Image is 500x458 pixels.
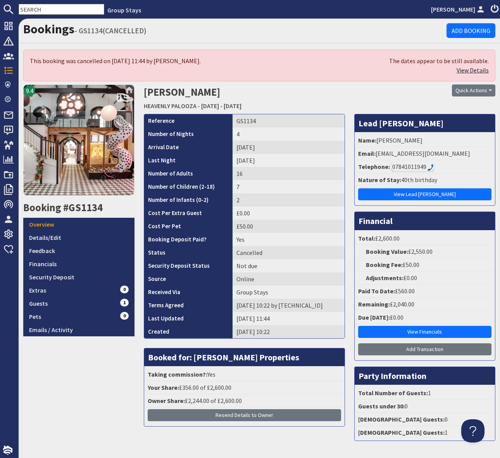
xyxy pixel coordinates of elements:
th: Received Via [144,286,233,299]
div: This booking was cancelled on [DATE] 11:44 by [PERSON_NAME]. [30,56,201,65]
li: 1 [357,387,493,400]
strong: Telephone: [358,163,390,170]
a: Guests1 [23,297,134,310]
span: - [198,102,200,110]
a: View Lead [PERSON_NAME] [358,188,491,200]
a: Emails / Activity [23,323,134,336]
th: Last Updated [144,312,233,325]
th: Number of Nights [144,127,233,141]
h3: Booked for: [PERSON_NAME] Properties [144,348,345,366]
strong: Guests under 30: [358,402,405,410]
li: £560.00 [357,285,493,298]
li: Yes [146,368,343,381]
span: 9.4 [26,86,33,95]
th: Arrival Date [144,141,233,154]
td: Cancelled [233,246,345,259]
li: [PERSON_NAME] [357,134,493,147]
th: Last Night [144,154,233,167]
td: Group Stays [233,286,345,299]
strong: [DEMOGRAPHIC_DATA] Guests: [358,415,445,423]
small: - GS1134(CANCELLED) [74,26,147,35]
a: Financials [23,257,134,270]
th: Cost Per Pet [144,220,233,233]
td: [DATE] [233,141,345,154]
td: 7 [233,180,345,193]
th: Cost Per Extra Guest [144,207,233,220]
th: Booking Deposit Paid? [144,233,233,246]
a: View Details [457,66,489,74]
th: Number of Children (2-18) [144,180,233,193]
button: Quick Actions [452,84,495,96]
strong: Booking Value: [366,248,408,255]
td: 16 [233,167,345,180]
span: Resend Details to Owner [216,412,273,418]
strong: Adjustments: [366,274,403,282]
strong: Total: [358,234,375,242]
strong: Total Number of Guests: [358,389,428,397]
span: 1 [120,299,129,306]
span: 0 [120,286,129,293]
img: hfpfyWBK5wQHBAGPgDf9c6qAYOxxMAAAAASUVORK5CYII= [428,164,434,171]
div: The dates appear to be still available. [201,56,489,65]
strong: Email: [358,150,376,157]
th: Security Deposit Status [144,259,233,272]
h3: Lead [PERSON_NAME] [355,114,495,132]
th: Number of Adults [144,167,233,180]
th: Number of Infants (0-2) [144,193,233,207]
li: £2,244.00 of £2,600.00 [146,394,343,408]
iframe: Toggle Customer Support [461,419,484,443]
td: [DATE] 11:44 [233,312,345,325]
strong: Name: [358,136,376,144]
li: £2,040.00 [357,298,493,311]
a: [DATE] - [DATE] [201,102,241,110]
a: Security Deposit [23,270,134,284]
li: 40th birthday [357,174,493,187]
img: HEAVENLY PALOOZA's icon [23,84,134,196]
h2: [PERSON_NAME] [144,84,375,112]
th: Status [144,246,233,259]
a: HEAVENLY PALOOZA [144,102,197,110]
td: £0.00 [233,207,345,220]
strong: [DEMOGRAPHIC_DATA] Guests: [358,429,445,436]
th: Reference [144,114,233,127]
td: [DATE] 10:22 by [TECHNICAL_ID] [233,299,345,312]
a: Group Stays [107,6,141,14]
a: Feedback [23,244,134,257]
h3: Party Information [355,367,495,385]
strong: Remaining: [358,300,390,308]
a: Details/Edit [23,231,134,244]
li: £2,550.00 [357,245,493,258]
td: [DATE] [233,154,345,167]
a: Bookings [23,21,74,37]
a: View Financials [358,326,491,338]
h3: Financial [355,212,495,230]
td: Yes [233,233,345,246]
li: 0 [357,400,493,413]
li: £0.00 [357,272,493,285]
strong: Taking commission?: [148,370,207,378]
strong: Owner Share: [148,397,185,405]
td: GS1134 [233,114,345,127]
a: [PERSON_NAME] [431,5,486,14]
a: Add Transaction [358,343,491,355]
div: Call: 07841011949 [391,162,434,171]
td: Not due [233,259,345,272]
td: Online [233,272,345,286]
a: Extras0 [23,284,134,297]
a: 9.4 [23,84,134,201]
td: £50.00 [233,220,345,233]
li: £50.00 [357,258,493,272]
h2: Booking #GS1134 [23,201,134,214]
li: [EMAIL_ADDRESS][DOMAIN_NAME] [357,147,493,160]
a: Pets0 [23,310,134,323]
span: 0 [120,312,129,320]
strong: Booking Fee: [366,261,403,269]
th: Source [144,272,233,286]
li: 0 [357,413,493,426]
td: [DATE] 10:22 [233,325,345,338]
a: Add Booking [447,23,495,38]
th: Created [144,325,233,338]
a: Overview [23,218,134,231]
td: 4 [233,127,345,141]
li: £356.00 of £2,600.00 [146,381,343,394]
